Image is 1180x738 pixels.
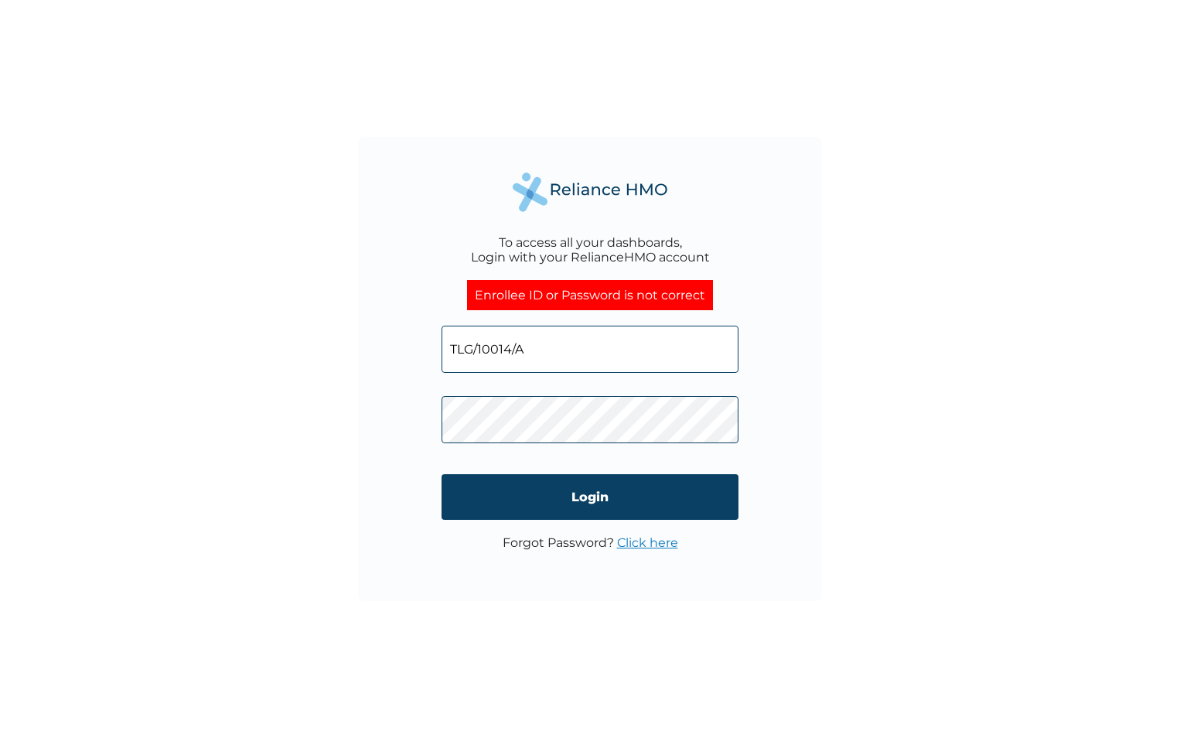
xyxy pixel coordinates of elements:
input: Email address or HMO ID [442,326,738,373]
div: Enrollee ID or Password is not correct [467,280,713,310]
img: Reliance Health's Logo [513,173,667,212]
div: To access all your dashboards, Login with your RelianceHMO account [471,235,710,265]
a: Click here [617,535,678,550]
input: Login [442,474,738,520]
p: Forgot Password? [503,535,678,550]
